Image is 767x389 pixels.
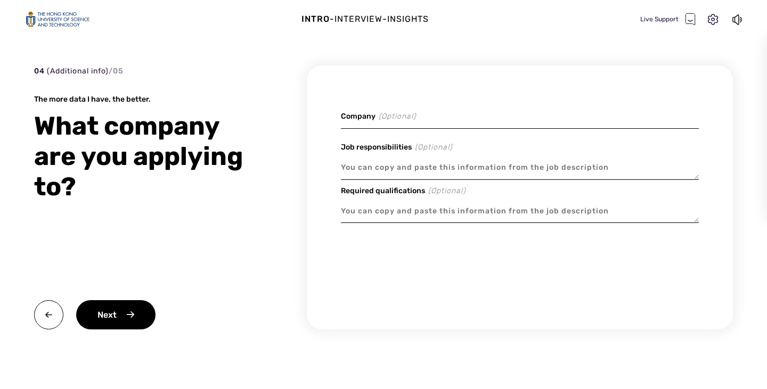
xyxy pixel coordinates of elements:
span: (Additional info) [45,67,109,76]
div: Intro [301,13,330,26]
img: logo [26,12,89,27]
div: The more data I have, the better. [34,94,258,104]
div: Insights [387,13,429,26]
img: back [34,300,63,329]
div: Job responsibilities [341,142,699,153]
span: (Optional) [428,186,466,195]
div: - [330,13,334,26]
div: Next [76,300,156,329]
div: 04 [34,65,124,77]
div: - [382,13,387,26]
div: What company are you applying to? [34,111,258,202]
div: Live Support [640,13,696,26]
div: Required qualifications [341,185,699,197]
div: Interview [334,13,382,26]
span: (Optional) [415,143,452,152]
span: / 05 [109,67,124,76]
